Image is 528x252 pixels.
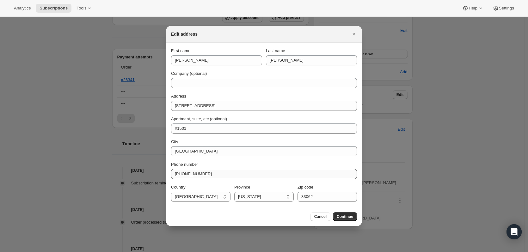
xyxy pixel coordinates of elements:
[73,4,96,13] button: Tools
[36,4,71,13] button: Subscriptions
[171,48,190,53] span: First name
[171,162,198,167] span: Phone number
[266,48,285,53] span: Last name
[507,224,522,239] div: Open Intercom Messenger
[469,6,477,11] span: Help
[298,185,313,189] span: Zip code
[171,185,186,189] span: Country
[337,214,353,219] span: Continue
[77,6,86,11] span: Tools
[171,117,227,121] span: Apartment, suite, etc (optional)
[40,6,68,11] span: Subscriptions
[314,214,327,219] span: Cancel
[310,212,330,221] button: Cancel
[14,6,31,11] span: Analytics
[349,30,358,39] button: Close
[10,4,34,13] button: Analytics
[234,185,250,189] span: Province
[171,139,178,144] span: City
[499,6,514,11] span: Settings
[333,212,357,221] button: Continue
[458,4,487,13] button: Help
[171,71,207,76] span: Company (optional)
[171,94,186,99] span: Address
[489,4,518,13] button: Settings
[171,31,198,37] h2: Edit address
